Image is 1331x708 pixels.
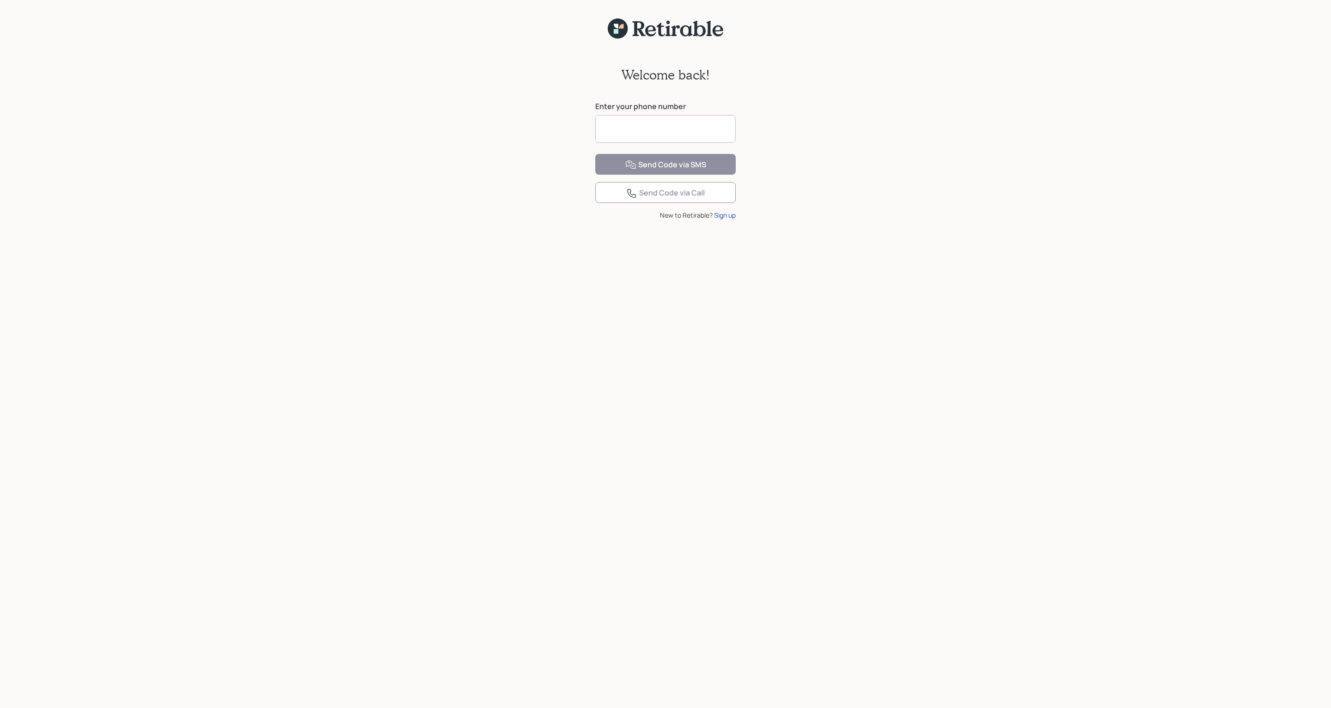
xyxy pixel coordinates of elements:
[595,101,736,111] label: Enter your phone number
[625,159,706,171] div: Send Code via SMS
[595,154,736,175] button: Send Code via SMS
[626,188,705,199] div: Send Code via Call
[621,67,710,83] h2: Welcome back!
[595,182,736,203] button: Send Code via Call
[714,210,736,220] div: Sign up
[595,210,736,220] div: New to Retirable?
